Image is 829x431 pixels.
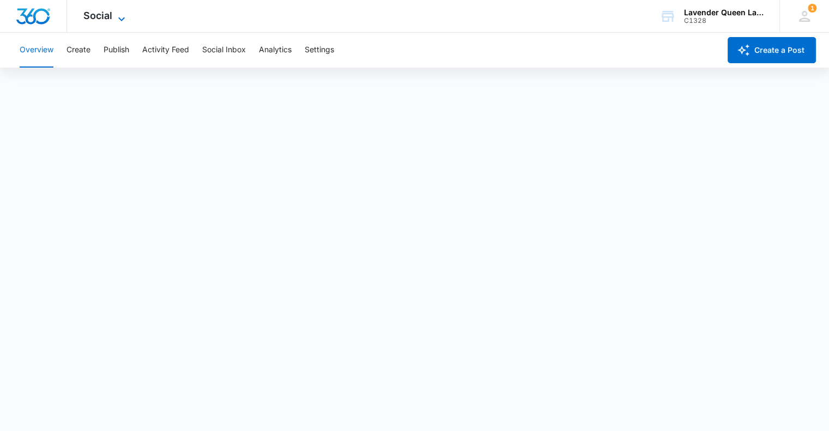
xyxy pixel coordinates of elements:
button: Analytics [259,33,292,68]
span: Social [83,10,112,21]
button: Create a Post [728,37,816,63]
span: 1 [808,4,816,13]
div: notifications count [808,4,816,13]
button: Settings [305,33,334,68]
button: Publish [104,33,129,68]
div: account id [684,17,764,25]
button: Social Inbox [202,33,246,68]
div: account name [684,8,764,17]
button: Create [66,33,90,68]
button: Overview [20,33,53,68]
button: Activity Feed [142,33,189,68]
